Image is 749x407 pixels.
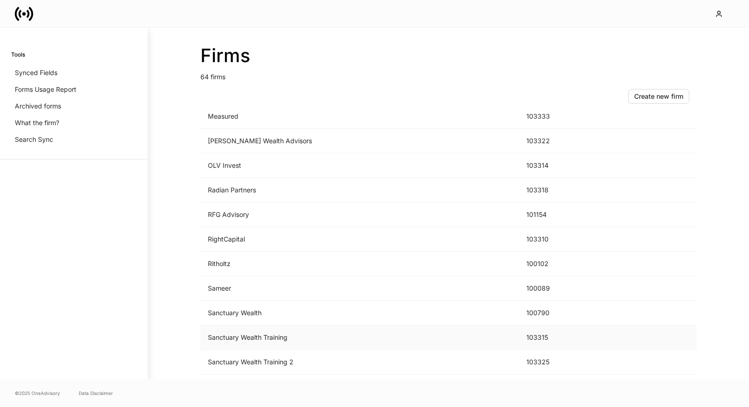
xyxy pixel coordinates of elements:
a: Synced Fields [11,64,137,81]
td: Ritholtz [200,252,519,276]
td: 100102 [519,252,589,276]
span: © 2025 OneAdvisory [15,389,60,397]
td: 103314 [519,153,589,178]
td: 103315 [519,325,589,350]
td: 100790 [519,301,589,325]
td: Sanctuary Wealth Training 2 [200,350,519,375]
td: 103310 [519,227,589,252]
td: Sanctuary Wealth Training [200,325,519,350]
h2: Firms [200,45,697,67]
div: Create new firm [634,92,683,101]
p: Archived forms [15,102,61,111]
a: Forms Usage Report [11,81,137,98]
td: [PERSON_NAME] Wealth Advisors [200,129,519,153]
td: RFG Advisory [200,203,519,227]
a: What the firm? [11,114,137,131]
td: 100089 [519,276,589,301]
td: 103325 [519,350,589,375]
td: Sanctuary Wealth [200,301,519,325]
td: Radian Partners [200,178,519,203]
td: OLV Invest [200,153,519,178]
td: Measured [200,104,519,129]
p: Forms Usage Report [15,85,76,94]
td: 103333 [519,104,589,129]
p: 64 firms [200,67,697,82]
td: 101154 [519,203,589,227]
a: Archived forms [11,98,137,114]
button: Create new firm [628,89,689,104]
td: Sendero [200,375,519,399]
td: 103331 [519,375,589,399]
td: RightCapital [200,227,519,252]
p: What the firm? [15,118,59,127]
a: Search Sync [11,131,137,148]
td: 103318 [519,178,589,203]
p: Search Sync [15,135,53,144]
td: Sameer [200,276,519,301]
h6: Tools [11,50,25,59]
p: Synced Fields [15,68,57,77]
a: Data Disclaimer [79,389,113,397]
td: 103322 [519,129,589,153]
